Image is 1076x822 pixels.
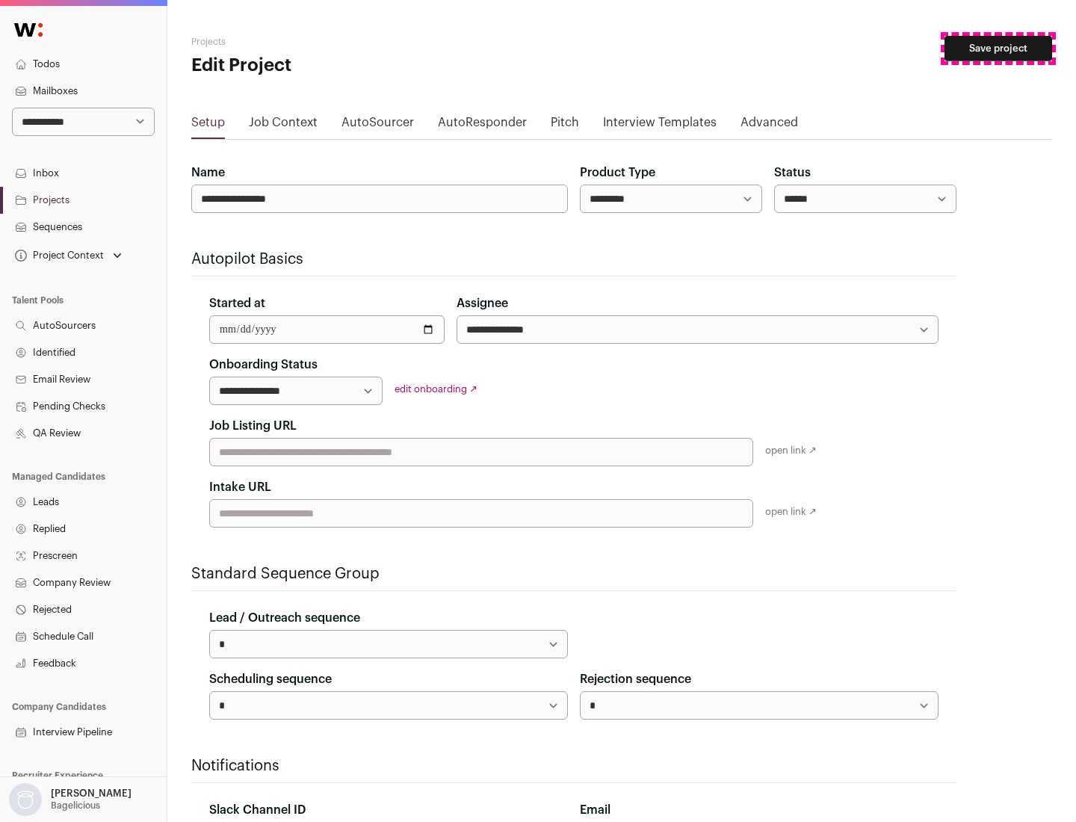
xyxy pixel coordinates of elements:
[580,670,691,688] label: Rejection sequence
[944,36,1052,61] button: Save project
[209,670,332,688] label: Scheduling sequence
[774,164,811,182] label: Status
[9,783,42,816] img: nopic.png
[12,250,104,262] div: Project Context
[341,114,414,137] a: AutoSourcer
[12,245,125,266] button: Open dropdown
[6,783,134,816] button: Open dropdown
[395,384,477,394] a: edit onboarding ↗
[603,114,717,137] a: Interview Templates
[551,114,579,137] a: Pitch
[191,54,478,78] h1: Edit Project
[580,164,655,182] label: Product Type
[191,563,956,584] h2: Standard Sequence Group
[580,801,939,819] div: Email
[209,609,360,627] label: Lead / Outreach sequence
[191,249,956,270] h2: Autopilot Basics
[438,114,527,137] a: AutoResponder
[209,356,318,374] label: Onboarding Status
[191,36,478,48] h2: Projects
[209,417,297,435] label: Job Listing URL
[249,114,318,137] a: Job Context
[51,800,100,812] p: Bagelicious
[209,478,271,496] label: Intake URL
[191,755,956,776] h2: Notifications
[457,294,508,312] label: Assignee
[6,15,51,45] img: Wellfound
[209,294,265,312] label: Started at
[191,164,225,182] label: Name
[51,788,132,800] p: [PERSON_NAME]
[191,114,225,137] a: Setup
[740,114,798,137] a: Advanced
[209,801,306,819] label: Slack Channel ID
